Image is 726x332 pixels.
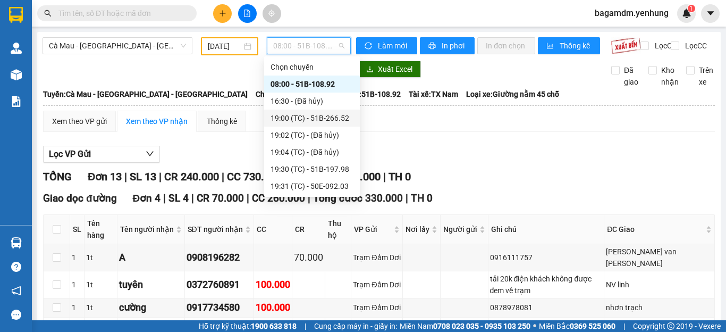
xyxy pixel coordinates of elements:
span: Cà Mau - Sài Gòn - Đồng Nai [49,38,186,54]
div: Thống kê [207,115,237,127]
span: CR 70.000 [197,192,244,204]
td: 0908196282 [185,244,254,271]
div: 19:04 (TC) - (Đã hủy) [271,146,353,158]
div: Trạm Đầm Dơi [353,279,400,290]
span: Miền Bắc [539,320,615,332]
div: 1t [86,279,115,290]
span: TH 0 [389,170,411,183]
span: aim [268,10,275,17]
span: caret-down [706,9,715,18]
span: Lọc CC [681,40,708,52]
strong: 0369 525 060 [570,322,615,330]
span: Trên xe [695,64,717,88]
span: TH 0 [411,192,433,204]
div: 0878978081 [490,302,603,313]
span: SL 13 [130,170,156,183]
img: logo-vxr [9,7,23,23]
button: file-add [238,4,257,23]
span: file-add [243,10,251,17]
th: CC [254,215,292,244]
span: Hỗ trợ kỹ thuật: [199,320,297,332]
button: downloadXuất Excel [358,61,421,78]
span: Đơn 4 [133,192,161,204]
span: 1 [689,5,693,12]
th: Tên hàng [85,215,117,244]
span: Tổng cước 330.000 [313,192,403,204]
img: 9k= [611,37,641,54]
button: In đơn chọn [477,37,535,54]
div: 19:00 (TC) - 51B-266.52 [271,112,353,124]
span: CR 240.000 [164,170,219,183]
input: 12/08/2025 [208,40,242,52]
div: cường [119,300,183,315]
span: copyright [667,322,674,330]
td: A [117,244,185,271]
span: Tài xế: TX Nam [409,88,458,100]
span: 08:00 - 51B-108.92 [273,38,344,54]
button: aim [263,4,281,23]
span: Nơi lấy [406,223,429,235]
div: 100.000 [256,277,290,292]
span: | [247,192,249,204]
strong: 1900 633 818 [251,322,297,330]
img: icon-new-feature [682,9,691,18]
div: 70.000 [294,250,323,265]
span: Thống kê [560,40,592,52]
span: plus [219,10,226,17]
span: | [222,170,224,183]
span: Số xe: 51B-108.92 [341,88,401,100]
span: Đã giao [620,64,643,88]
span: down [146,150,154,158]
span: Người gửi [443,223,477,235]
img: solution-icon [11,96,22,107]
span: download [366,65,374,74]
div: nhơn trạch [606,302,713,313]
div: A [119,250,183,265]
td: 0372760891 [185,271,254,298]
span: Kho nhận [657,64,683,88]
span: | [308,192,310,204]
span: Đơn 13 [88,170,122,183]
div: Chọn chuyến [264,59,360,76]
span: Tên người nhận [120,223,174,235]
div: 0908196282 [187,250,252,265]
span: CC 730.000 [227,170,282,183]
td: cường [117,298,185,317]
span: | [124,170,127,183]
b: Tuyến: Cà Mau - [GEOGRAPHIC_DATA] - [GEOGRAPHIC_DATA] [43,90,248,98]
button: caret-down [701,4,720,23]
span: | [383,170,386,183]
strong: 0708 023 035 - 0935 103 250 [433,322,530,330]
button: plus [213,4,232,23]
div: 0916111757 [490,252,603,263]
td: Trạm Đầm Dơi [351,244,402,271]
div: Chọn chuyến [271,61,353,73]
th: SL [70,215,85,244]
span: Giao dọc đường [43,192,117,204]
div: 19:31 (TC) - 50E-092.03 [271,180,353,192]
button: bar-chartThống kê [538,37,600,54]
button: syncLàm mới [356,37,417,54]
td: 0917734580 [185,298,254,317]
span: | [623,320,625,332]
th: Ghi chú [488,215,605,244]
button: Lọc VP Gửi [43,146,160,163]
div: 1t [86,302,115,313]
span: | [191,192,194,204]
div: 1t [86,252,115,263]
span: sync [365,42,374,51]
div: tải 20k điện khách không được đem về trạm [490,273,603,296]
div: [PERSON_NAME] van [PERSON_NAME] [606,246,713,269]
span: message [11,310,21,320]
div: 19:02 (TC) - (Đã hủy) [271,129,353,141]
div: 1 [72,279,82,290]
span: Miền Nam [400,320,530,332]
div: Xem theo VP gửi [52,115,107,127]
div: tuyên [119,277,183,292]
div: Trạm Đầm Dơi [353,302,400,313]
div: 1 [72,252,82,263]
span: In phơi [442,40,466,52]
td: Trạm Đầm Dơi [351,271,402,298]
span: Xuất Excel [378,63,412,75]
span: notification [11,286,21,296]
